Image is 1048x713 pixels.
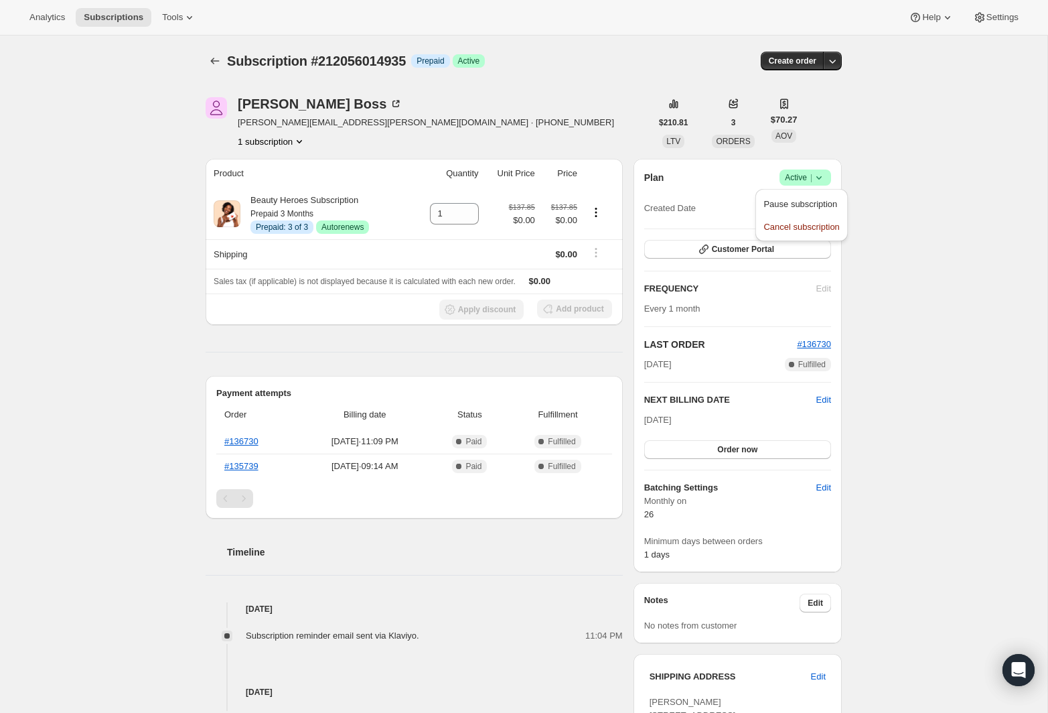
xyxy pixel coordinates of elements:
th: Price [539,159,581,188]
button: Subscriptions [206,52,224,70]
th: Order [216,400,298,430]
button: Tools [154,8,204,27]
h2: NEXT BILLING DATE [644,393,816,407]
h4: [DATE] [206,686,623,699]
button: Edit [800,594,831,612]
button: Create order [761,52,824,70]
span: [DATE] [644,415,672,425]
span: Active [458,56,480,66]
h2: LAST ORDER [644,338,798,351]
span: Customer Portal [712,244,774,255]
button: $210.81 [651,113,696,132]
span: Settings [986,12,1019,23]
span: Fulfilled [548,461,575,472]
span: AOV [775,131,792,141]
h2: Payment attempts [216,387,612,400]
span: Pause subscription [763,199,837,209]
button: Help [901,8,962,27]
th: Quantity [413,159,483,188]
h3: SHIPPING ADDRESS [650,670,811,684]
span: Edit [811,670,826,684]
button: Product actions [585,205,607,220]
span: Cancel subscription [763,222,839,232]
span: Analytics [29,12,65,23]
span: ORDERS [716,137,750,146]
span: LTV [666,137,680,146]
small: Prepaid 3 Months [250,209,313,218]
span: Monthly on [644,495,831,508]
span: No notes from customer [644,621,737,631]
span: Help [922,12,940,23]
a: #136730 [797,339,831,349]
span: Sales tax (if applicable) is not displayed because it is calculated with each new order. [214,277,516,286]
span: Edit [808,598,823,608]
button: Edit [808,477,839,499]
span: Paid [465,461,481,472]
span: Minimum days between orders [644,535,831,548]
span: $0.00 [509,214,535,227]
span: Subscription reminder email sent via Klaviyo. [246,631,419,641]
small: $137.85 [551,203,577,211]
h4: [DATE] [206,602,623,616]
nav: Pagination [216,489,612,508]
span: Edit [816,481,831,495]
span: | [810,172,812,183]
span: Prepaid [417,56,444,66]
span: Tools [162,12,183,23]
button: Edit [803,666,834,688]
div: [PERSON_NAME] Boss [238,97,402,111]
span: Aaron Boss [206,97,227,119]
span: Created Date [644,202,696,215]
h2: FREQUENCY [644,282,816,296]
span: 11:04 PM [585,629,623,643]
th: Shipping [206,239,413,269]
button: Product actions [238,135,306,148]
button: #136730 [797,338,831,351]
h2: Timeline [227,545,623,559]
button: Shipping actions [585,245,607,260]
button: Subscriptions [76,8,151,27]
span: Autorenews [321,222,364,233]
span: Status [436,408,504,422]
button: Edit [816,393,831,407]
h2: Plan [644,171,664,184]
button: Pause subscription [759,193,843,214]
div: Open Intercom Messenger [1002,654,1035,686]
button: Analytics [21,8,73,27]
span: Subscriptions [84,12,143,23]
th: Unit Price [483,159,539,188]
span: [PERSON_NAME][EMAIL_ADDRESS][PERSON_NAME][DOMAIN_NAME] · [PHONE_NUMBER] [238,116,614,129]
span: Every 1 month [644,304,700,314]
a: #136730 [224,436,258,446]
span: Paid [465,436,481,447]
h6: Batching Settings [644,481,816,495]
span: [DATE] · 09:14 AM [302,460,428,473]
span: Prepaid: 3 of 3 [256,222,308,233]
span: Create order [769,56,816,66]
span: $210.81 [659,117,688,128]
span: 26 [644,509,654,519]
span: Subscription #212056014935 [227,54,406,68]
span: 1 days [644,549,670,560]
h3: Notes [644,594,800,612]
span: Fulfillment [512,408,603,422]
span: $0.00 [555,249,577,259]
small: $137.85 [509,203,535,211]
span: $0.00 [529,276,551,286]
span: $0.00 [543,214,577,227]
a: #135739 [224,461,258,471]
button: Cancel subscription [759,216,843,237]
button: Settings [965,8,1027,27]
span: Active [785,171,826,184]
img: product img [214,200,240,227]
th: Product [206,159,413,188]
span: 3 [731,117,736,128]
div: Beauty Heroes Subscription [240,194,369,234]
button: Customer Portal [644,240,831,259]
span: Fulfilled [548,436,575,447]
button: 3 [723,113,744,132]
span: Fulfilled [798,359,826,370]
span: Order now [717,444,757,455]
